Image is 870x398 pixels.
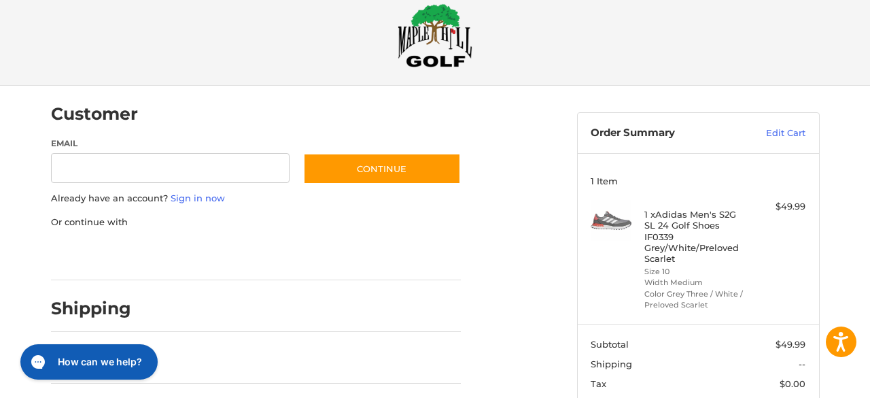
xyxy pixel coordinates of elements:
[51,298,131,319] h2: Shipping
[171,193,225,203] a: Sign in now
[591,378,606,389] span: Tax
[758,361,870,398] iframe: Google Customer Reviews
[303,153,461,184] button: Continue
[644,209,748,264] h4: 1 x Adidas Men's S2G SL 24 Golf Shoes IF0339 Grey/White/Preloved Scarlet
[162,242,264,267] iframe: PayPal-paylater
[591,127,737,140] h3: Order Summary
[776,339,805,350] span: $49.99
[644,266,748,278] li: Size 10
[591,339,629,350] span: Subtotal
[51,103,138,125] h2: Customer
[591,176,805,186] h3: 1 Item
[644,288,748,311] li: Color Grey Three / White / Preloved Scarlet
[799,359,805,369] span: --
[46,242,148,267] iframe: PayPal-paypal
[591,359,632,369] span: Shipping
[737,127,805,140] a: Edit Cart
[51,137,290,150] label: Email
[277,242,379,267] iframe: PayPal-venmo
[51,216,461,229] p: Or continue with
[752,200,805,214] div: $49.99
[644,277,748,288] li: Width Medium
[14,339,162,384] iframe: Gorgias live chat messenger
[51,192,461,205] p: Already have an account?
[398,3,472,67] img: Maple Hill Golf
